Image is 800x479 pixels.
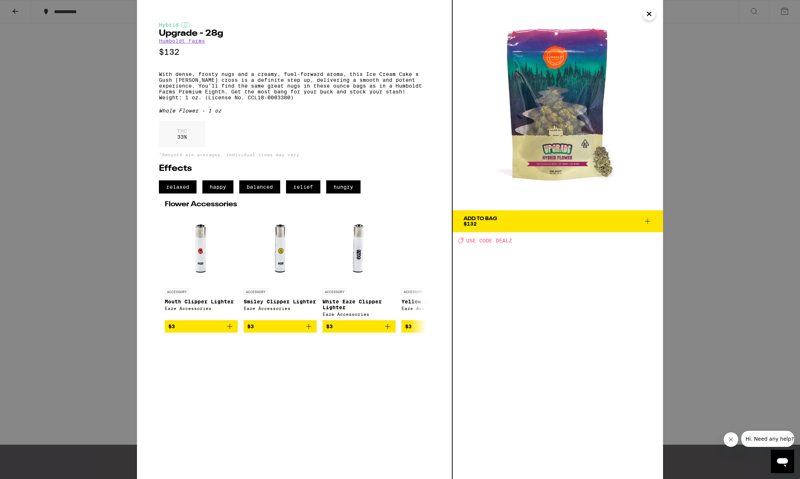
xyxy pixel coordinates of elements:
[724,432,738,447] iframe: Close message
[159,29,430,38] h2: Upgrade - 28g
[409,212,466,285] img: Eaze Accessories - Yellow BIC Lighter
[286,180,320,193] span: relief
[466,238,512,244] span: USE CODE DEALZ
[453,210,663,232] button: Add To Bag$132
[771,450,794,473] iframe: Button to launch messaging window
[159,71,430,100] p: With dense, frosty nugs and a creamy, fuel-forward aroma, this Ice Cream Cake x Gush [PERSON_NAME...
[159,121,205,147] div: 33 %
[239,180,280,193] span: balanced
[326,323,333,329] span: $3
[244,306,317,311] div: Eaze Accessories
[177,128,187,134] p: THC
[401,320,475,333] button: Add to bag
[247,323,254,329] span: $3
[244,320,317,333] button: Add to bag
[643,7,656,20] button: Close
[181,22,190,28] img: hybridColor.svg
[159,22,430,28] div: Hybrid
[323,312,396,317] div: Eaze Accessories
[159,152,430,157] p: *Amounts are averages, individual items may vary.
[159,38,205,44] a: Humboldt Farms
[159,108,430,114] div: Whole Flower - 1 oz
[244,212,317,320] a: Open page for Smiley Clipper Lighter from Eaze Accessories
[401,288,426,295] p: ACCESSORY
[405,323,412,329] span: $3
[741,431,794,447] iframe: Message from company
[165,212,238,320] a: Open page for Mouth Clipper Lighter from Eaze Accessories
[165,212,238,285] img: Eaze Accessories - Mouth Clipper Lighter
[464,216,497,221] div: Add To Bag
[323,288,347,295] p: ACCESSORY
[165,201,424,208] h2: Flower Accessories
[159,47,430,57] p: $132
[323,320,396,333] button: Add to bag
[401,212,475,320] a: Open page for Yellow BIC Lighter from Eaze Accessories
[165,306,238,311] div: Eaze Accessories
[401,299,475,304] p: Yellow BIC Lighter
[165,288,189,295] p: ACCESSORY
[159,180,197,193] span: relaxed
[326,180,361,193] span: hungry
[159,164,430,173] h2: Effects
[244,288,268,295] p: ACCESSORY
[323,299,396,310] p: White Eaze Clipper Lighter
[244,299,317,304] p: Smiley Clipper Lighter
[464,221,477,227] span: $132
[168,323,175,329] span: $3
[165,299,238,304] p: Mouth Clipper Lighter
[323,212,396,285] img: Eaze Accessories - White Eaze Clipper Lighter
[323,212,396,320] a: Open page for White Eaze Clipper Lighter from Eaze Accessories
[401,306,475,311] div: Eaze Accessories
[244,212,317,285] img: Eaze Accessories - Smiley Clipper Lighter
[165,320,238,333] button: Add to bag
[202,180,233,193] span: happy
